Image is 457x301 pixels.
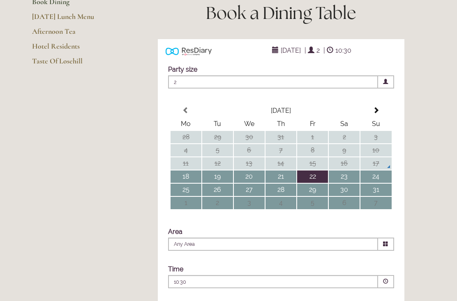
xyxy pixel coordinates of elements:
[32,27,111,42] a: Afternoon Tea
[360,184,391,196] td: 31
[137,1,425,25] h1: Book a Dining Table
[297,131,328,143] td: 1
[265,157,296,170] td: 14
[202,105,360,117] th: Select Month
[234,157,265,170] td: 13
[297,118,328,130] th: Fr
[168,228,182,236] label: Area
[360,118,391,130] th: Su
[297,197,328,209] td: 5
[360,170,391,183] td: 24
[234,170,265,183] td: 20
[171,118,201,130] th: Mo
[202,157,233,170] td: 12
[265,170,296,183] td: 21
[265,184,296,196] td: 28
[202,197,233,209] td: 2
[171,197,201,209] td: 1
[279,44,303,56] span: [DATE]
[174,278,323,286] p: 10:30
[360,197,391,209] td: 7
[234,197,265,209] td: 3
[202,184,233,196] td: 26
[360,157,391,170] td: 17
[202,118,233,130] th: Tu
[202,144,233,156] td: 5
[297,184,328,196] td: 29
[32,12,111,27] a: [DATE] Lunch Menu
[329,144,360,156] td: 9
[32,56,111,71] a: Taste Of Losehill
[360,144,391,156] td: 10
[297,157,328,170] td: 15
[32,42,111,56] a: Hotel Residents
[329,170,360,183] td: 23
[305,47,306,54] span: |
[234,184,265,196] td: 27
[168,265,183,273] label: Time
[265,118,296,130] th: Th
[171,184,201,196] td: 25
[202,170,233,183] td: 19
[168,75,378,89] span: 2
[329,184,360,196] td: 30
[265,131,296,143] td: 31
[360,131,391,143] td: 3
[171,170,201,183] td: 18
[314,44,322,56] span: 2
[329,197,360,209] td: 6
[297,144,328,156] td: 8
[202,131,233,143] td: 29
[329,157,360,170] td: 16
[234,144,265,156] td: 6
[265,197,296,209] td: 4
[171,131,201,143] td: 28
[171,157,201,170] td: 11
[297,170,328,183] td: 22
[168,65,197,73] label: Party size
[373,107,379,114] span: Next Month
[171,144,201,156] td: 4
[182,107,189,114] span: Previous Month
[234,131,265,143] td: 30
[329,118,360,130] th: Sa
[323,47,325,54] span: |
[234,118,265,130] th: We
[329,131,360,143] td: 2
[166,45,212,57] img: Powered by ResDiary
[265,144,296,156] td: 7
[333,44,353,56] span: 10:30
